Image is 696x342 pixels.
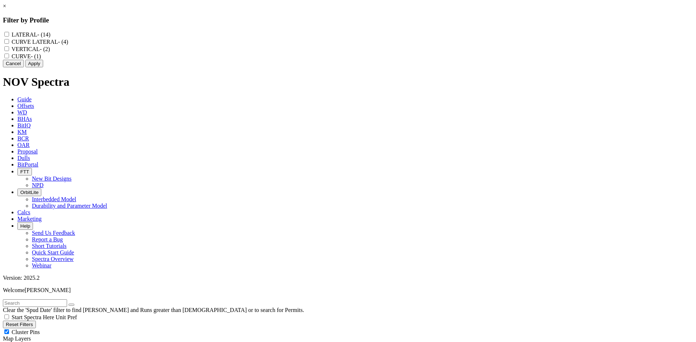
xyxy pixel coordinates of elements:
span: Calcs [17,209,30,215]
button: Apply [25,60,43,67]
button: Cancel [3,60,24,67]
span: BCR [17,135,29,142]
label: CURVE LATERAL [12,39,68,45]
a: Short Tutorials [32,243,67,249]
span: OAR [17,142,30,148]
a: New Bit Designs [32,176,71,182]
span: BitPortal [17,161,38,168]
span: Proposal [17,148,38,155]
span: Start Spectra Here [12,314,54,320]
span: Dulls [17,155,30,161]
input: Search [3,299,67,307]
button: Reset Filters [3,321,36,328]
span: Unit Pref [55,314,77,320]
span: Help [20,223,30,229]
a: Interbedded Model [32,196,76,202]
h3: Filter by Profile [3,16,693,24]
a: NPD [32,182,43,188]
span: Marketing [17,216,42,222]
span: [PERSON_NAME] [25,287,71,293]
label: LATERAL [12,31,50,38]
span: - (2) [40,46,50,52]
span: BHAs [17,116,32,122]
span: Clear the 'Spud Date' filter to find [PERSON_NAME] and Runs greater than [DEMOGRAPHIC_DATA] or to... [3,307,304,313]
a: Send Us Feedback [32,230,75,236]
span: Map Layers [3,335,31,342]
div: Version: 2025.2 [3,275,693,281]
h1: NOV Spectra [3,75,693,89]
a: Webinar [32,262,51,269]
span: - (14) [37,31,50,38]
label: VERTICAL [12,46,50,52]
a: × [3,3,6,9]
span: KM [17,129,27,135]
a: Quick Start Guide [32,249,74,256]
p: Welcome [3,287,693,294]
span: Offsets [17,103,34,109]
span: BitIQ [17,122,30,128]
span: OrbitLite [20,190,38,195]
label: CURVE [12,53,41,59]
a: Durability and Parameter Model [32,203,107,209]
span: WD [17,109,27,115]
span: Guide [17,96,32,102]
span: - (1) [31,53,41,59]
span: Cluster Pins [12,329,40,335]
a: Report a Bug [32,236,63,242]
span: - (4) [58,39,68,45]
span: FTT [20,169,29,174]
a: Spectra Overview [32,256,74,262]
